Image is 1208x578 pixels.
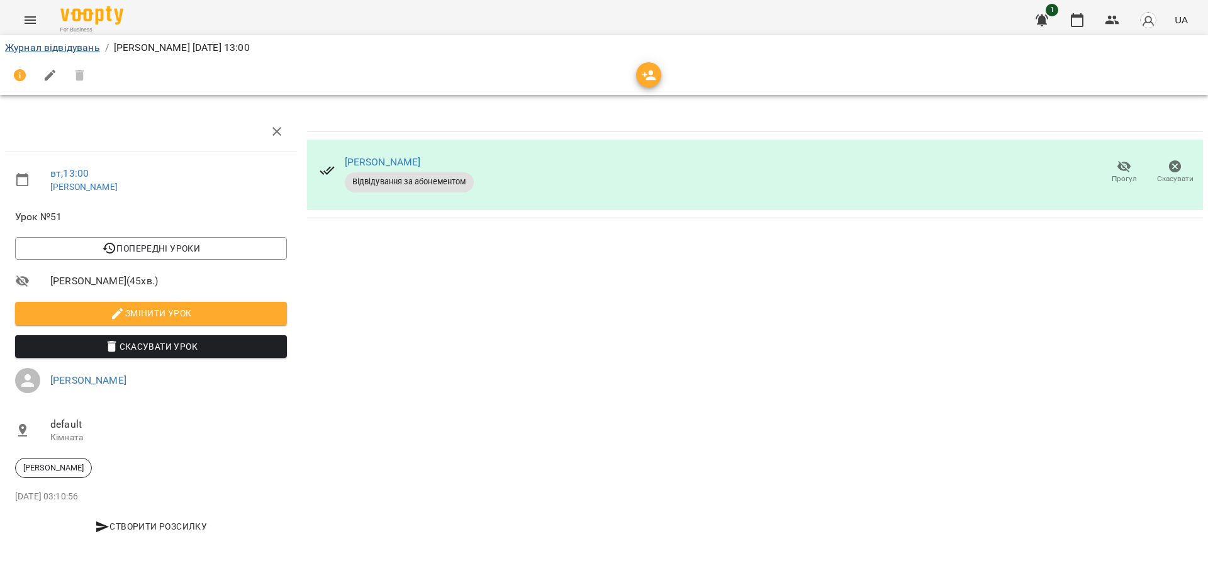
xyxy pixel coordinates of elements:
span: For Business [60,26,123,34]
li: / [105,40,109,55]
p: [DATE] 03:10:56 [15,491,287,503]
img: avatar_s.png [1139,11,1157,29]
span: UA [1175,13,1188,26]
span: Відвідування за абонементом [345,176,474,187]
p: Кімната [50,431,287,444]
span: 1 [1046,4,1058,16]
a: [PERSON_NAME] [50,374,126,386]
a: вт , 13:00 [50,167,89,179]
span: Скасувати [1157,174,1194,184]
button: UA [1170,8,1193,31]
a: [PERSON_NAME] [345,156,421,168]
span: [PERSON_NAME] ( 45 хв. ) [50,274,287,289]
a: Журнал відвідувань [5,42,100,53]
button: Menu [15,5,45,35]
a: [PERSON_NAME] [50,182,118,192]
button: Скасувати Урок [15,335,287,358]
img: Voopty Logo [60,6,123,25]
button: Прогул [1099,155,1149,190]
button: Створити розсилку [15,515,287,538]
button: Попередні уроки [15,237,287,260]
span: Змінити урок [25,306,277,321]
span: Попередні уроки [25,241,277,256]
span: Прогул [1112,174,1137,184]
span: Скасувати Урок [25,339,277,354]
span: Урок №51 [15,209,287,225]
nav: breadcrumb [5,40,1203,55]
span: Створити розсилку [20,519,282,534]
button: Змінити урок [15,302,287,325]
button: Скасувати [1149,155,1200,190]
div: [PERSON_NAME] [15,458,92,478]
span: default [50,417,287,432]
p: [PERSON_NAME] [DATE] 13:00 [114,40,250,55]
span: [PERSON_NAME] [16,462,91,474]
